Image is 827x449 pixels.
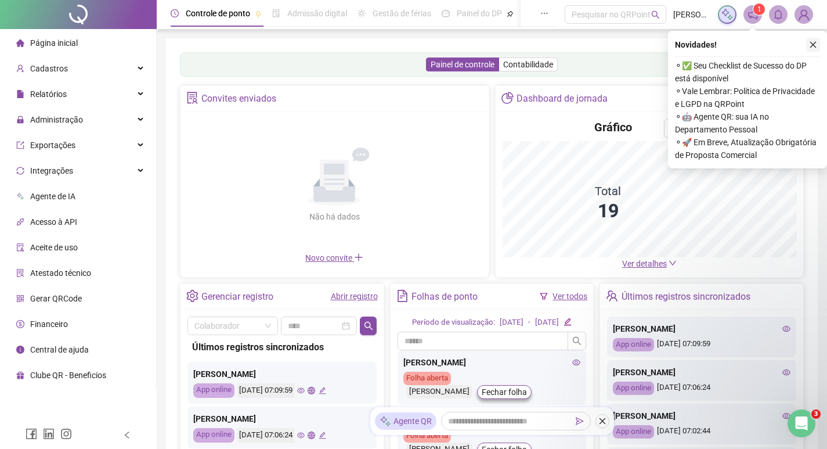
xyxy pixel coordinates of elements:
[431,60,494,69] span: Painel de controle
[186,92,198,104] span: solution
[193,428,234,443] div: App online
[171,9,179,17] span: clock-circle
[375,412,436,430] div: Agente QR
[552,292,587,301] a: Ver todos
[272,9,280,17] span: file-done
[598,417,606,425] span: close
[721,8,734,21] img: sparkle-icon.fc2bf0ac1784a2077858766a79e2daf3.svg
[16,64,24,73] span: user-add
[16,371,24,379] span: gift
[396,290,409,302] span: file-text
[305,253,363,263] span: Novo convite
[123,431,131,439] span: left
[30,345,89,354] span: Central de ajuda
[622,259,677,268] a: Ver detalhes down
[30,294,82,303] span: Gerar QRCode
[357,9,366,17] span: sun
[364,321,373,331] span: search
[773,9,783,20] span: bell
[403,372,451,385] div: Folha aberta
[572,358,580,367] span: eye
[613,382,790,395] div: [DATE] 07:06:24
[501,92,514,104] span: pie-chart
[594,119,632,135] h4: Gráfico
[613,322,790,335] div: [PERSON_NAME]
[354,253,363,262] span: plus
[442,9,450,17] span: dashboard
[193,383,234,398] div: App online
[613,366,790,379] div: [PERSON_NAME]
[30,166,73,175] span: Integrações
[26,428,37,440] span: facebook
[331,292,378,301] a: Abrir registro
[16,116,24,124] span: lock
[30,268,91,278] span: Atestado técnico
[540,292,548,300] span: filter
[412,317,495,329] div: Período de visualização:
[606,290,618,302] span: team
[782,368,790,376] span: eye
[30,319,68,329] span: Financeiro
[16,167,24,175] span: sync
[16,269,24,277] span: solution
[403,429,451,443] div: Folha aberta
[500,317,523,329] div: [DATE]
[30,371,106,380] span: Clube QR - Beneficios
[675,110,820,136] span: ⚬ 🤖 Agente QR: sua IA no Departamento Pessoal
[622,287,750,307] div: Últimos registros sincronizados
[457,9,502,18] span: Painel do DP
[43,428,55,440] span: linkedin
[16,320,24,328] span: dollar
[237,428,294,443] div: [DATE] 07:06:24
[507,10,514,17] span: pushpin
[403,356,581,369] div: [PERSON_NAME]
[622,259,667,268] span: Ver detalhes
[675,136,820,161] span: ⚬ 🚀 Em Breve, Atualização Obrigatória de Proposta Comercial
[747,9,758,20] span: notification
[757,5,761,13] span: 1
[535,317,559,329] div: [DATE]
[380,415,391,428] img: sparkle-icon.fc2bf0ac1784a2077858766a79e2daf3.svg
[16,141,24,149] span: export
[255,10,262,17] span: pushpin
[373,9,431,18] span: Gestão de férias
[613,338,790,351] div: [DATE] 07:09:59
[16,90,24,98] span: file
[613,425,790,439] div: [DATE] 07:02:44
[308,432,315,439] span: global
[30,38,78,48] span: Página inicial
[30,192,75,201] span: Agente de IA
[503,60,553,69] span: Contabilidade
[297,432,305,439] span: eye
[193,368,371,380] div: [PERSON_NAME]
[809,41,817,49] span: close
[482,386,527,398] span: Fechar folha
[572,336,582,346] span: search
[16,294,24,303] span: qrcode
[411,287,478,307] div: Folhas de ponto
[319,387,326,394] span: edit
[237,383,294,398] div: [DATE] 07:09:59
[788,410,815,437] iframe: Intercom live chat
[811,410,821,419] span: 3
[406,385,472,398] div: [PERSON_NAME]
[16,346,24,354] span: info-circle
[576,417,584,425] span: send
[675,85,820,110] span: ⚬ Vale Lembrar: Política de Privacidade e LGPD na QRPoint
[16,218,24,226] span: api
[564,318,571,325] span: edit
[517,89,608,109] div: Dashboard de jornada
[613,382,654,395] div: App online
[528,317,530,329] div: -
[30,89,67,99] span: Relatórios
[753,3,765,15] sup: 1
[795,6,812,23] img: 85622
[30,115,83,124] span: Administração
[675,59,820,85] span: ⚬ ✅ Seu Checklist de Sucesso do DP está disponível
[16,39,24,47] span: home
[186,290,198,302] span: setting
[297,387,305,394] span: eye
[673,8,711,21] span: [PERSON_NAME]
[669,259,677,267] span: down
[201,89,276,109] div: Convites enviados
